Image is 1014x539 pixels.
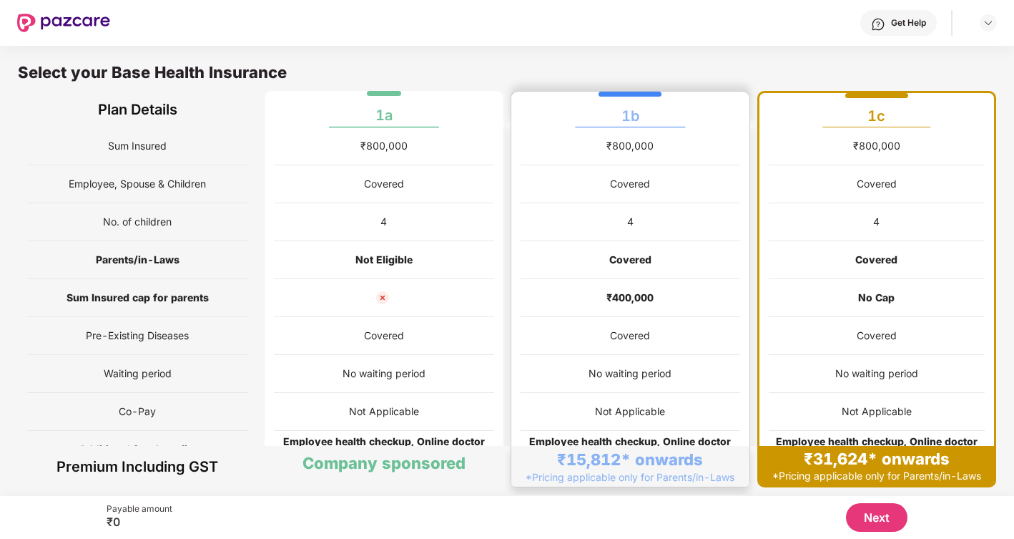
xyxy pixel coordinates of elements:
div: 4 [380,214,387,230]
div: Covered [855,252,897,268]
img: not_cover_cross.svg [374,289,391,306]
div: No waiting period [343,366,425,382]
div: 4 [627,214,634,230]
div: 4 [873,214,880,230]
img: svg+xml;base64,PHN2ZyBpZD0iSGVscC0zMngzMiIgeG1sbnM9Imh0dHA6Ly93d3cudzMub3JnLzIwMDAvc3ZnIiB3aWR0aD... [871,17,885,31]
div: Covered [610,328,650,344]
span: Sum Insured cap for parents [67,284,209,311]
div: Not Applicable [595,404,665,419]
div: Get Help [891,17,926,29]
div: Not Applicable [842,404,912,419]
span: Waiting period [104,360,172,387]
div: Employee health checkup, Online doctor consultations for family [769,434,985,465]
img: New Pazcare Logo [17,14,110,32]
button: Next [846,503,907,532]
div: ₹800,000 [853,138,900,154]
div: No Cap [858,290,895,306]
div: Covered [364,328,404,344]
div: Covered [857,176,897,192]
div: Employee health checkup, Online doctor consultations for family [274,434,495,465]
div: ₹0 [107,515,172,529]
div: Not Applicable [349,404,419,419]
div: Covered [609,252,651,268]
div: ₹400,000 [606,290,654,306]
div: Premium Including GST [27,446,248,487]
img: svg+xml;base64,PHN2ZyBpZD0iRHJvcGRvd24tMzJ4MzIiIHhtbG5zPSJodHRwOi8vd3d3LnczLm9yZy8yMDAwL3N2ZyIgd2... [983,17,994,29]
div: Company sponsored [302,453,466,473]
div: ₹800,000 [360,138,408,154]
div: ₹15,812* onwards [557,450,703,470]
div: Employee health checkup, Online doctor consultations for family [521,434,740,465]
span: Pre-Existing Diseases [86,322,189,349]
div: *Pricing applicable only for Parents/in-Laws [526,470,734,484]
div: Covered [857,328,897,344]
div: 1b [621,96,639,125]
div: Covered [610,176,650,192]
div: ₹31,624* onwards [804,449,950,469]
div: 1a [375,95,393,124]
span: Parents/in-Laws [96,246,179,273]
div: *Pricing applicable only for Parents/in-Laws [772,469,981,482]
span: Employee, Spouse & Children [69,170,206,198]
div: No waiting period [835,366,918,382]
div: Select your Base Health Insurance [18,62,996,91]
div: Covered [364,176,404,192]
span: Sum Insured [108,132,167,160]
span: Additional free benefits [79,436,197,463]
div: 1c [867,96,885,125]
span: Co-Pay [119,398,156,425]
div: Payable amount [107,503,172,515]
div: No waiting period [589,366,671,382]
span: No. of children [103,208,172,235]
div: Not Eligible [355,252,413,268]
div: ₹800,000 [606,138,654,154]
div: Plan Details [27,91,248,127]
